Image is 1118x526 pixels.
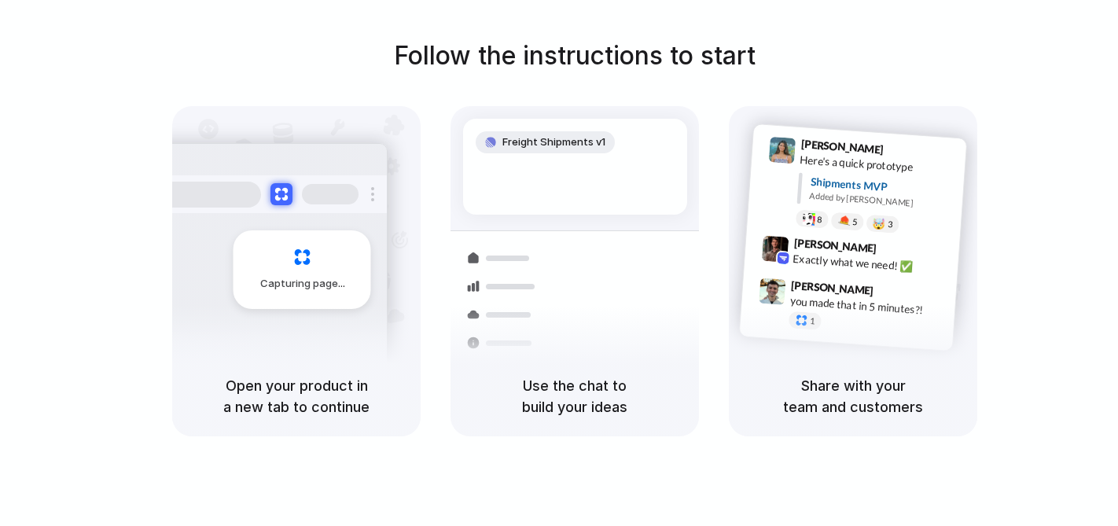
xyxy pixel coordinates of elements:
span: 8 [817,215,822,224]
span: 9:47 AM [878,284,910,303]
span: Capturing page [260,276,348,292]
span: [PERSON_NAME] [793,234,877,257]
span: [PERSON_NAME] [791,277,874,300]
h1: Follow the instructions to start [394,37,756,75]
div: Exactly what we need! ✅ [793,250,950,277]
div: you made that in 5 minutes?! [789,292,947,319]
div: Here's a quick prototype [800,152,957,178]
h5: Use the chat to build your ideas [469,375,680,417]
div: Shipments MVP [810,174,955,200]
span: 5 [852,218,858,226]
div: 🤯 [873,218,886,230]
span: 3 [888,220,893,229]
h5: Open your product in a new tab to continue [191,375,402,417]
span: [PERSON_NAME] [800,135,884,158]
span: 1 [810,317,815,326]
span: 9:42 AM [881,241,914,260]
span: 9:41 AM [888,143,921,162]
span: Freight Shipments v1 [502,134,605,150]
div: Added by [PERSON_NAME] [809,189,954,212]
h5: Share with your team and customers [748,375,958,417]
